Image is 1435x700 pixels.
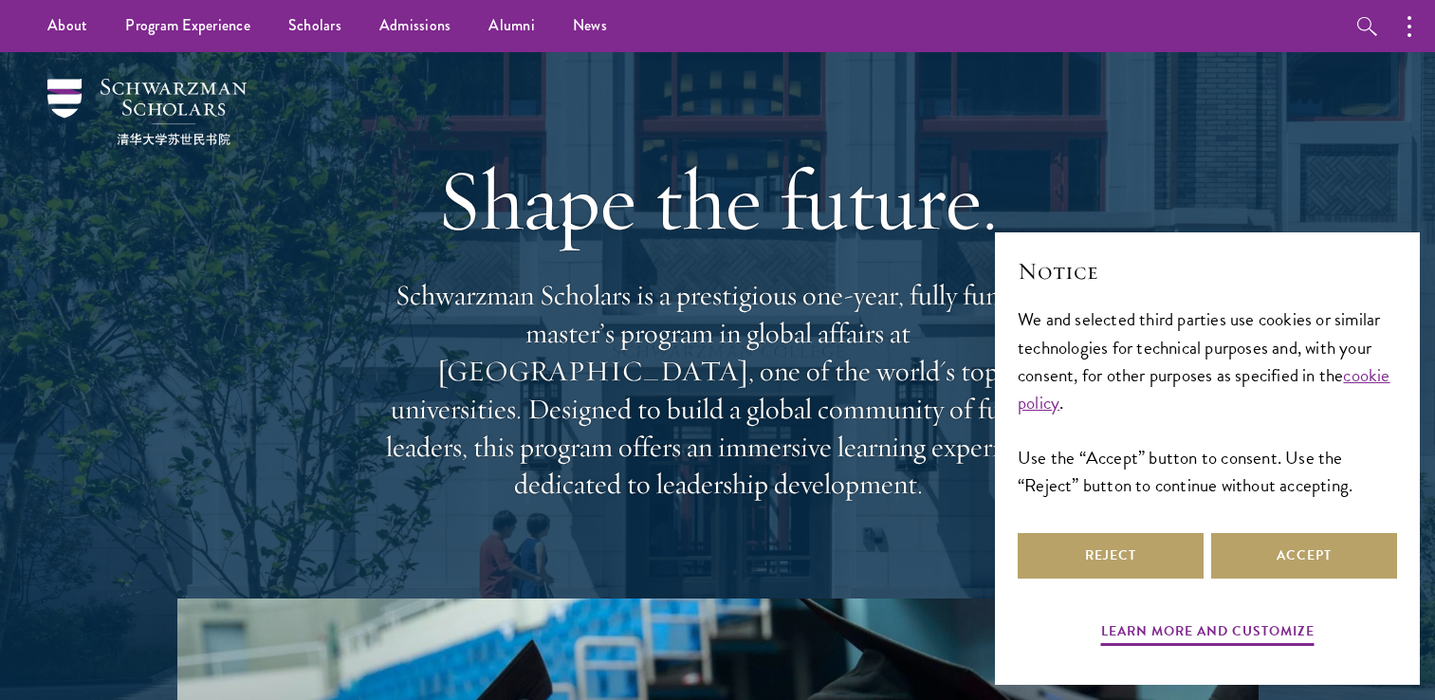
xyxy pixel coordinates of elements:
[47,79,247,145] img: Schwarzman Scholars
[1211,533,1397,579] button: Accept
[377,277,1059,504] p: Schwarzman Scholars is a prestigious one-year, fully funded master’s program in global affairs at...
[1101,619,1315,649] button: Learn more and customize
[1018,533,1204,579] button: Reject
[1018,255,1397,287] h2: Notice
[377,147,1059,253] h1: Shape the future.
[1018,305,1397,498] div: We and selected third parties use cookies or similar technologies for technical purposes and, wit...
[1018,361,1390,416] a: cookie policy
